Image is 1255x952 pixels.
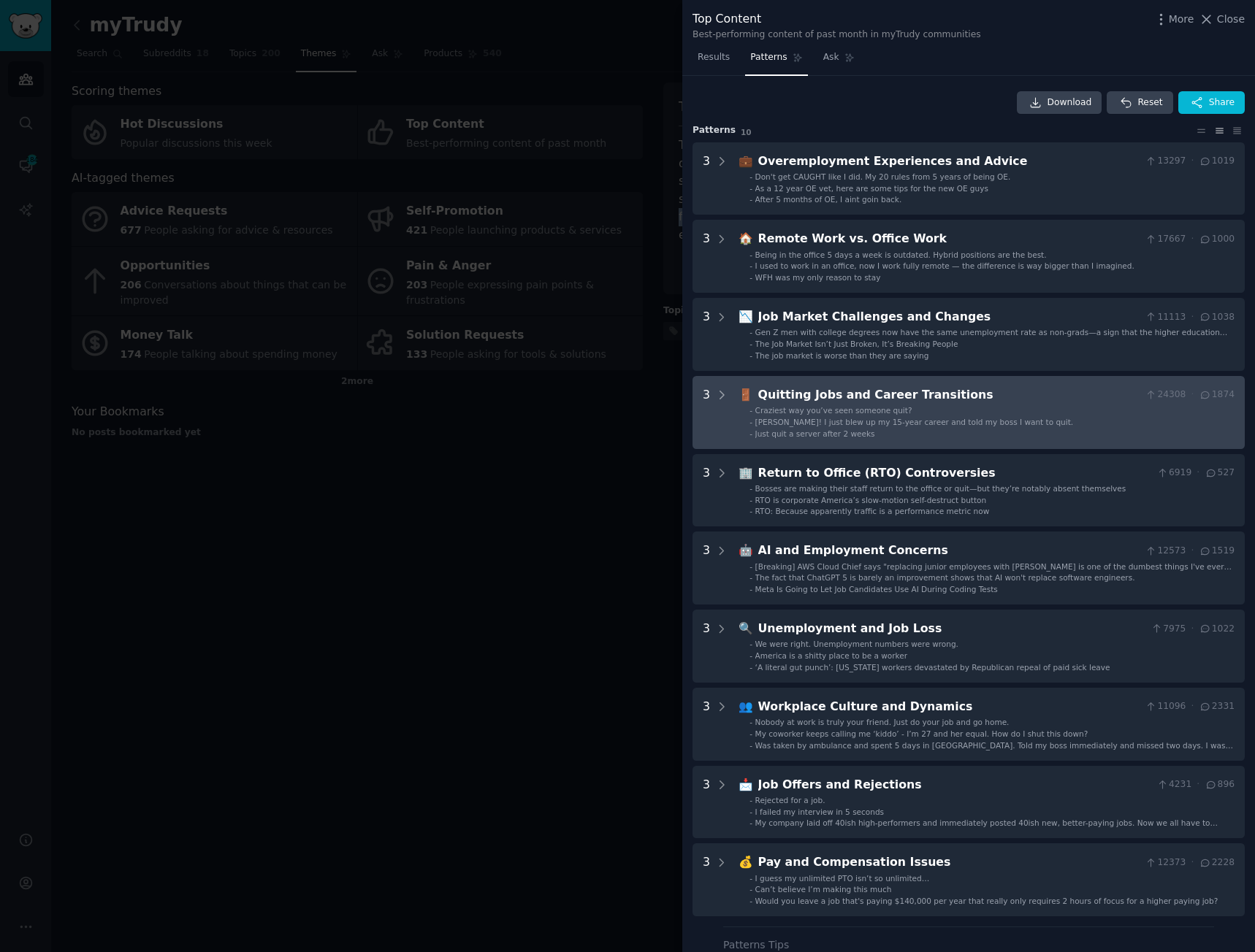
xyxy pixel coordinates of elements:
[749,495,752,505] div: -
[758,464,1151,483] div: Return to Office (RTO) Controversies
[755,351,929,360] span: The job market is worse than they are saying
[693,10,981,28] div: Top Content
[1145,545,1186,558] span: 12573
[739,231,753,245] span: 🏠
[749,873,752,883] div: -
[755,328,1228,347] span: Gen Z men with college degrees now have the same unemployment rate as non-grads—a sign that the h...
[749,327,752,337] div: -
[755,250,1047,259] span: Being in the office 5 days a week is outdated. Hybrid positions are the best.
[741,128,752,137] span: 10
[755,818,1218,837] span: My company laid off 40ish high-performers and immediately posted 40ish new, better-paying jobs. N...
[755,718,1010,726] span: Nobody at work is truly your friend. Just do your job and go home.
[1153,12,1194,27] button: More
[755,261,1134,270] span: I used to work in an office, now I work fully remote — the difference is way bigger than I imagined.
[739,388,753,402] span: 🚪
[749,506,752,516] div: -
[1191,856,1194,870] span: ·
[739,310,753,323] span: 📉
[755,741,1233,760] span: Was taken by ambulance and spent 5 days in [GEOGRAPHIC_DATA]. Told my boss immediately and missed...
[693,28,981,42] div: Best-performing content of past month in myTrudy communities
[755,273,881,282] span: WFH was my only reason to stay
[703,776,710,829] div: 3
[739,699,753,713] span: 👥
[749,183,752,193] div: -
[758,776,1151,794] div: Job Offers and Rejections
[703,386,710,439] div: 3
[749,717,752,727] div: -
[749,250,752,260] div: -
[755,729,1088,738] span: My coworker keeps calling me ‘kiddo’ - I’m 27 and her equal. How do I shut this down?
[750,51,787,64] span: Patterns
[749,740,752,751] div: -
[755,651,908,660] span: America is a shitty place to be a worker
[755,874,930,883] span: I guess my unlimited PTO isn’t so unlimited…
[755,507,990,515] span: RTO: Because apparently traffic is a performance metric now
[1205,467,1235,480] span: 527
[749,194,752,204] div: -
[755,885,892,894] span: Can’t believe I’m making this much
[1199,388,1235,402] span: 1874
[1197,778,1199,791] span: ·
[703,153,710,205] div: 3
[749,272,752,283] div: -
[1191,155,1194,168] span: ·
[1199,12,1245,27] button: Close
[703,620,710,672] div: 3
[749,561,752,572] div: -
[1191,311,1194,324] span: ·
[749,350,752,361] div: -
[1107,91,1172,115] button: Reset
[1199,545,1235,558] span: 1519
[755,496,987,504] span: RTO is corporate America’s slow-motion self-destruct button
[749,650,752,661] div: -
[749,429,752,439] div: -
[749,405,752,415] div: -
[755,429,875,438] span: Just quit a server after 2 weeks
[1156,467,1192,480] span: 6919
[749,807,752,817] div: -
[749,584,752,594] div: -
[1145,311,1186,324] span: 11113
[749,896,752,906] div: -
[1205,778,1235,791] span: 896
[1145,155,1186,168] span: 13297
[693,46,735,76] a: Results
[1145,700,1186,713] span: 11096
[703,308,710,361] div: 3
[749,261,752,271] div: -
[745,46,807,76] a: Patterns
[758,853,1140,872] div: Pay and Compensation Issues
[739,855,753,869] span: 💰
[749,818,752,828] div: -
[749,172,752,182] div: -
[739,466,753,480] span: 🏢
[703,464,710,517] div: 3
[703,698,710,751] div: 3
[755,573,1135,582] span: The fact that ChatGPT 5 is barely an improvement shows that AI won't replace software engineers.
[749,729,752,739] div: -
[1145,233,1186,246] span: 17667
[1209,96,1235,110] span: Share
[749,417,752,427] div: -
[755,484,1126,493] span: Bosses are making their staff return to the office or quit—but they’re notably absent themselves
[755,195,902,204] span: After 5 months of OE, I aint goin back.
[1191,623,1194,636] span: ·
[1217,12,1245,27] span: Close
[823,51,839,64] span: Ask
[1191,233,1194,246] span: ·
[1048,96,1092,110] span: Download
[703,230,710,283] div: 3
[1199,623,1235,636] span: 1022
[698,51,730,64] span: Results
[749,795,752,805] div: -
[755,640,958,648] span: We were right. Unemployment numbers were wrong.
[755,172,1011,181] span: Don't get CAUGHT like I did. My 20 rules from 5 years of being OE.
[755,663,1110,672] span: ‘A literal gut punch’: [US_STATE] workers devastated by Republican repeal of paid sick leave
[758,308,1140,326] div: Job Market Challenges and Changes
[1017,91,1102,115] a: Download
[739,621,753,635] span: 🔍
[739,154,753,168] span: 💼
[749,339,752,349] div: -
[749,639,752,649] div: -
[755,339,958,348] span: The Job Market Isn’t Just Broken, It’s Breaking People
